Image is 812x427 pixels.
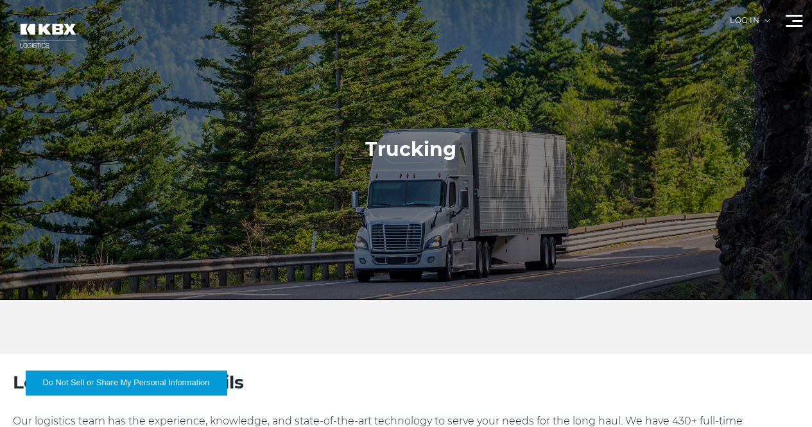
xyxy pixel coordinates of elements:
[730,17,770,34] div: Log in
[26,370,227,395] button: Do Not Sell or Share My Personal Information
[10,13,87,58] img: kbx logo
[764,19,770,22] img: arrow
[365,137,456,162] h1: Trucking
[13,370,799,394] h2: Let Us Tackle the Details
